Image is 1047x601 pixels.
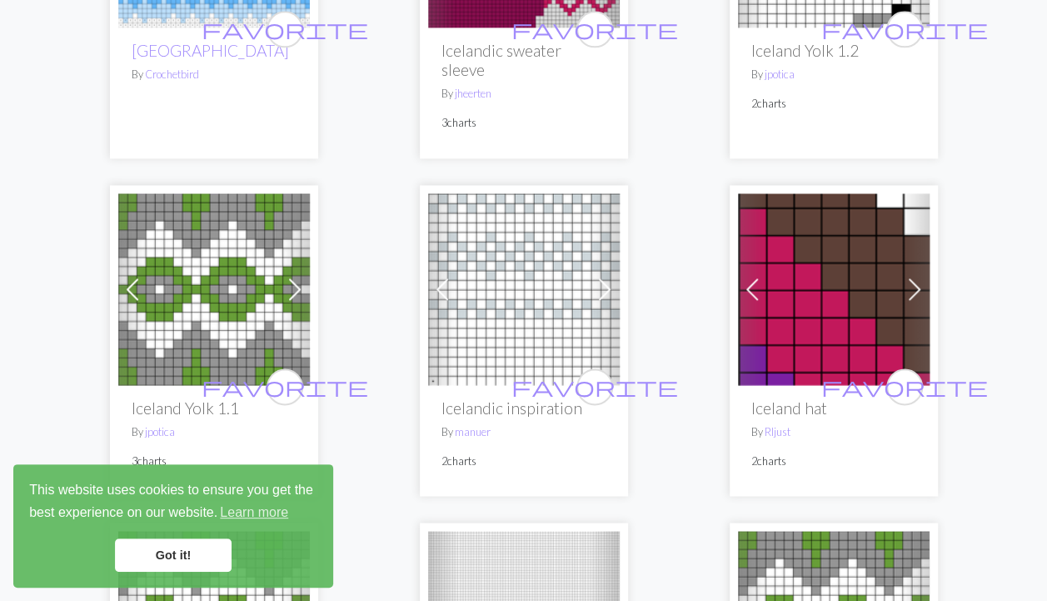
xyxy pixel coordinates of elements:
[202,370,368,403] i: favourite
[765,425,790,438] a: Rljust
[765,68,795,81] a: jpotica
[511,13,678,46] i: favourite
[441,115,606,131] p: 3 charts
[132,398,297,418] h2: Iceland Yolk 1.1
[441,41,606,79] h2: Icelandic sweater sleeve
[267,11,303,48] button: favourite
[217,500,291,525] a: learn more about cookies
[511,370,678,403] i: favourite
[821,16,988,42] span: favorite
[202,13,368,46] i: favourite
[455,87,491,100] a: jheerten
[132,453,297,469] p: 3 charts
[751,424,916,440] p: By
[428,193,620,385] img: Icelandic inspiration
[751,41,916,60] h2: Iceland Yolk 1.2
[511,16,678,42] span: favorite
[455,425,491,438] a: manuer
[886,11,923,48] button: favourite
[511,373,678,399] span: favorite
[145,425,175,438] a: jpotica
[576,368,613,405] button: favourite
[738,193,930,385] img: Iceland hat
[267,368,303,405] button: favourite
[132,41,289,60] a: [GEOGRAPHIC_DATA]
[751,453,916,469] p: 2 charts
[441,398,606,418] h2: Icelandic inspiration
[751,96,916,112] p: 2 charts
[428,278,620,294] a: Icelandic inspiration
[821,370,988,403] i: favourite
[821,13,988,46] i: favourite
[118,193,310,385] img: Iceland Yolk 1.0
[751,398,916,418] h2: Iceland hat
[202,16,368,42] span: favorite
[821,373,988,399] span: favorite
[738,278,930,294] a: Iceland hat
[132,67,297,83] p: By
[202,373,368,399] span: favorite
[576,11,613,48] button: favourite
[145,68,199,81] a: Crochetbird
[132,424,297,440] p: By
[751,67,916,83] p: By
[13,464,333,588] div: cookieconsent
[118,278,310,294] a: Iceland Yolk 1.0
[115,538,232,572] a: dismiss cookie message
[29,480,317,525] span: This website uses cookies to ensure you get the best experience on our website.
[441,86,606,102] p: By
[886,368,923,405] button: favourite
[441,424,606,440] p: By
[441,453,606,469] p: 2 charts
